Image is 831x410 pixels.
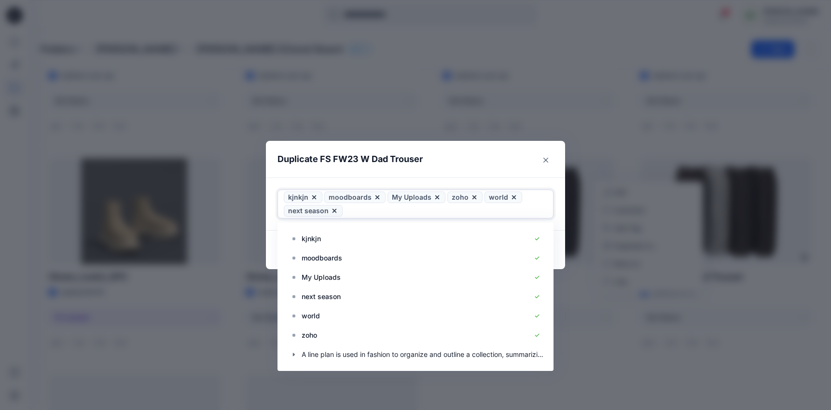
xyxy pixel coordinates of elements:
[302,329,317,341] p: zoho
[302,233,321,245] p: kjnkjn
[302,272,341,283] p: My Uploads
[392,191,431,203] span: My Uploads
[302,291,341,302] p: next season
[288,205,329,217] span: next season
[452,191,469,203] span: zoho
[277,152,423,166] p: Duplicate FS FW23 W Dad Trouser
[288,191,308,203] span: kjnkjn
[302,310,320,322] p: world
[329,191,372,203] span: moodboards
[538,152,554,168] button: Close
[302,252,342,264] p: moodboards
[489,191,508,203] span: world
